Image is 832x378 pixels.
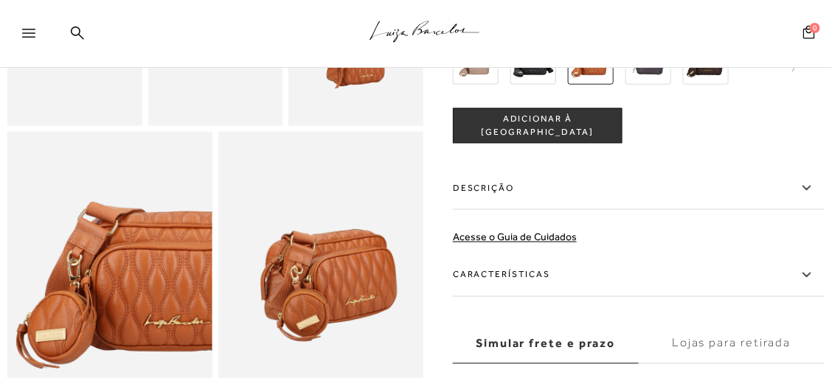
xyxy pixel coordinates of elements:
[453,254,825,297] label: Características
[799,24,819,44] button: 0
[453,231,577,243] a: Acesse o Guia de Cuidados
[639,324,825,364] label: Lojas para retirada
[454,113,622,139] span: ADICIONAR À [GEOGRAPHIC_DATA]
[453,324,639,364] label: Simular frete e prazo
[810,23,820,33] span: 0
[453,167,825,210] label: Descrição
[453,108,623,144] button: ADICIONAR À [GEOGRAPHIC_DATA]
